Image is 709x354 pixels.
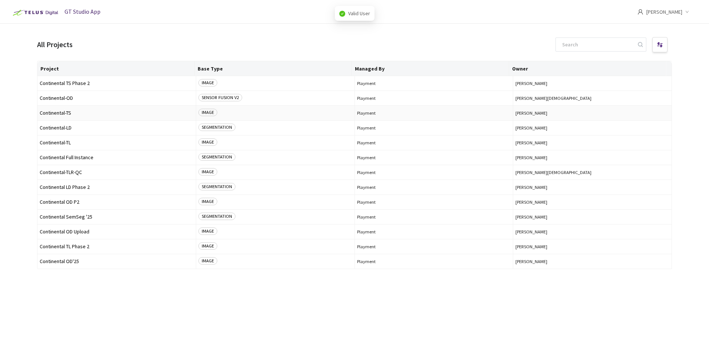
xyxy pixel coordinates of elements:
[198,79,217,86] span: IMAGE
[40,229,194,235] span: Continental OD Upload
[515,259,669,264] button: [PERSON_NAME]
[40,125,194,131] span: Continental-LD
[515,81,669,86] button: [PERSON_NAME]
[195,61,352,76] th: Base Type
[40,155,194,160] span: Continental Full Instance
[198,109,217,116] span: IMAGE
[515,229,669,235] button: [PERSON_NAME]
[198,183,235,190] span: SEGMENTATION
[198,124,235,131] span: SEGMENTATION
[558,38,637,51] input: Search
[198,242,217,250] span: IMAGE
[352,61,509,76] th: Managed By
[198,153,235,161] span: SEGMENTATION
[357,95,511,101] span: Playment
[357,229,511,235] span: Playment
[37,39,73,50] div: All Projects
[515,110,669,116] button: [PERSON_NAME]
[198,227,217,235] span: IMAGE
[515,214,669,220] button: [PERSON_NAME]
[348,9,370,17] span: Valid User
[40,214,194,220] span: Continental SemSeg '25
[198,198,217,205] span: IMAGE
[40,140,194,145] span: Continental-TL
[198,213,235,220] span: SEGMENTATION
[515,95,669,101] button: [PERSON_NAME][DEMOGRAPHIC_DATA]
[40,110,194,116] span: Continental-TS
[40,199,194,205] span: Continental OD P2
[515,184,669,190] button: [PERSON_NAME]
[515,140,669,145] button: [PERSON_NAME]
[40,244,194,249] span: Continental TL Phase 2
[637,9,643,15] span: user
[357,184,511,190] span: Playment
[198,168,217,176] span: IMAGE
[357,125,511,131] span: Playment
[515,244,669,249] button: [PERSON_NAME]
[198,138,217,146] span: IMAGE
[40,81,194,86] span: Continental TS Phase 2
[357,214,511,220] span: Playment
[198,257,217,265] span: IMAGE
[37,61,195,76] th: Project
[357,199,511,205] span: Playment
[198,94,242,101] span: SENSOR FUSION V2
[40,184,194,190] span: Continental LD Phase 2
[357,81,511,86] span: Playment
[357,155,511,160] span: Playment
[515,170,669,175] button: [PERSON_NAME][DEMOGRAPHIC_DATA]
[40,170,194,175] span: Continental-TLR-QC
[40,95,194,101] span: Continental-OD
[357,244,511,249] span: Playment
[357,170,511,175] span: Playment
[40,259,194,264] span: Continental OD'25
[509,61,666,76] th: Owner
[339,11,345,17] span: check-circle
[357,259,511,264] span: Playment
[9,7,60,19] img: Telus
[515,125,669,131] button: [PERSON_NAME]
[515,199,669,205] button: [PERSON_NAME]
[357,140,511,145] span: Playment
[65,8,100,15] span: GT Studio App
[685,10,689,14] span: down
[515,155,669,160] button: [PERSON_NAME]
[357,110,511,116] span: Playment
